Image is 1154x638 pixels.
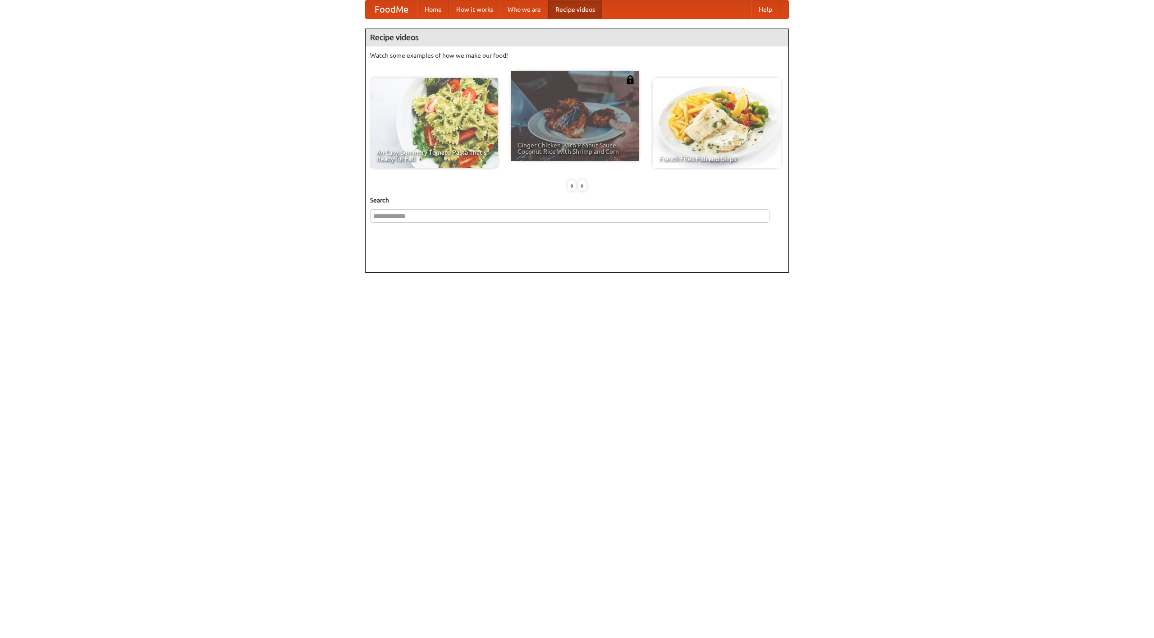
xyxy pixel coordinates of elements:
[370,51,784,60] p: Watch some examples of how we make our food!
[568,180,576,191] div: «
[366,28,788,46] h4: Recipe videos
[500,0,548,18] a: Who we are
[417,0,449,18] a: Home
[751,0,779,18] a: Help
[578,180,586,191] div: »
[659,156,774,162] span: French Fries Fish and Chips
[366,0,417,18] a: FoodMe
[653,78,781,168] a: French Fries Fish and Chips
[370,78,498,168] a: An Easy, Summery Tomato Pasta That's Ready for Fall
[449,0,500,18] a: How it works
[370,196,784,205] h5: Search
[376,149,492,162] span: An Easy, Summery Tomato Pasta That's Ready for Fall
[548,0,602,18] a: Recipe videos
[626,75,635,84] img: 483408.png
